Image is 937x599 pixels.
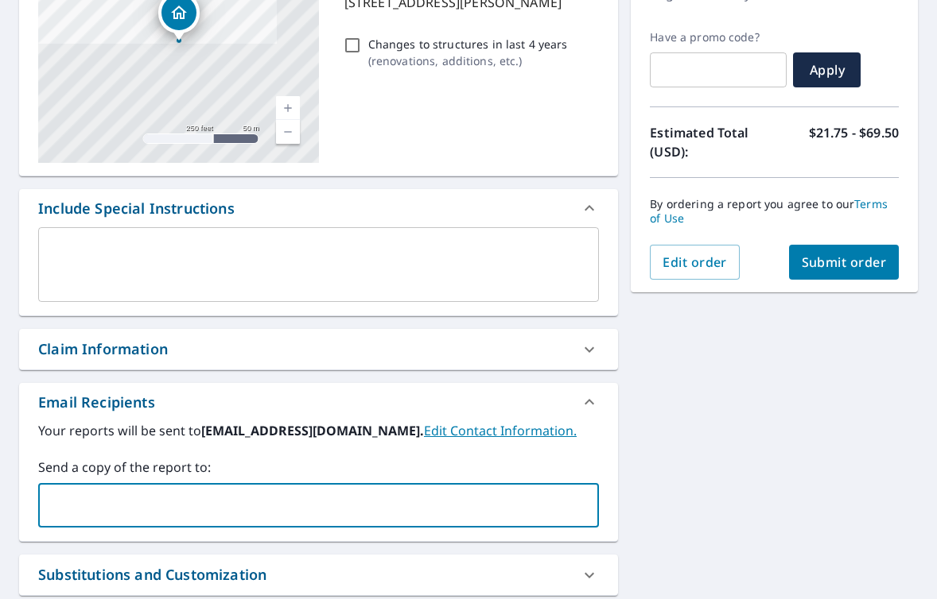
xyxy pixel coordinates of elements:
[38,392,155,413] div: Email Recipients
[19,555,618,595] div: Substitutions and Customization
[806,61,848,79] span: Apply
[38,458,599,477] label: Send a copy of the report to:
[19,383,618,421] div: Email Recipients
[276,120,300,144] a: Current Level 17, Zoom Out
[802,253,887,271] span: Submit order
[424,422,577,439] a: EditContactInfo
[19,189,618,227] div: Include Special Instructions
[19,329,618,369] div: Claim Information
[201,422,424,439] b: [EMAIL_ADDRESS][DOMAIN_NAME].
[793,52,861,87] button: Apply
[38,564,266,585] div: Substitutions and Customization
[663,253,727,271] span: Edit order
[789,245,900,280] button: Submit order
[38,198,235,219] div: Include Special Instructions
[38,338,168,360] div: Claim Information
[650,196,888,226] a: Terms of Use
[650,30,787,44] label: Have a promo code?
[368,36,568,52] p: Changes to structures in last 4 years
[650,197,899,226] p: By ordering a report you agree to our
[650,123,774,161] p: Estimated Total (USD):
[276,96,300,120] a: Current Level 17, Zoom In
[809,123,899,161] p: $21.75 - $69.50
[650,245,740,280] button: Edit order
[38,421,599,440] label: Your reports will be sent to
[368,52,568,69] p: ( renovations, additions, etc. )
